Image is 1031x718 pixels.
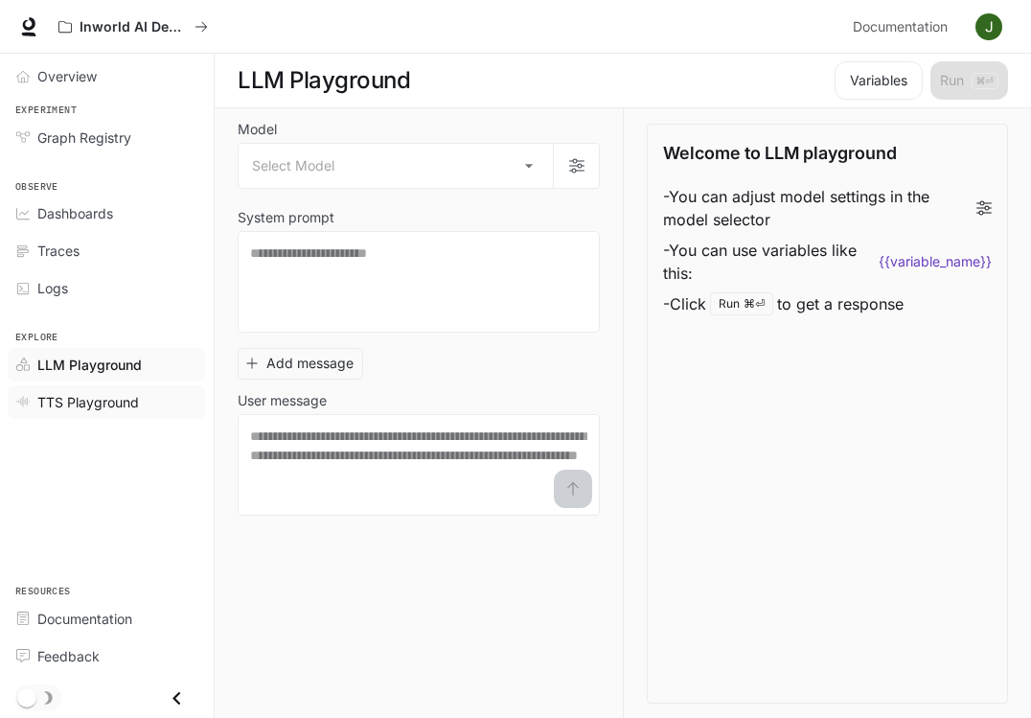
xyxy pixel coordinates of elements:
[853,15,948,39] span: Documentation
[155,679,198,718] button: Close drawer
[238,61,410,100] h1: LLM Playground
[37,66,97,86] span: Overview
[37,278,68,298] span: Logs
[879,252,992,271] code: {{variable_name}}
[663,289,992,319] li: - Click to get a response
[8,348,206,382] a: LLM Playground
[710,292,773,315] div: Run
[37,646,100,666] span: Feedback
[8,121,206,154] a: Graph Registry
[8,197,206,230] a: Dashboards
[238,348,363,380] button: Add message
[845,8,962,46] a: Documentation
[8,271,206,305] a: Logs
[238,123,277,136] p: Model
[663,235,992,289] li: - You can use variables like this:
[8,602,206,636] a: Documentation
[37,609,132,629] span: Documentation
[238,394,327,407] p: User message
[8,639,206,673] a: Feedback
[80,19,187,35] p: Inworld AI Demos
[8,59,206,93] a: Overview
[663,181,992,235] li: - You can adjust model settings in the model selector
[17,686,36,707] span: Dark mode toggle
[8,234,206,267] a: Traces
[37,203,113,223] span: Dashboards
[50,8,217,46] button: All workspaces
[37,241,80,261] span: Traces
[835,61,923,100] button: Variables
[37,355,142,375] span: LLM Playground
[970,8,1008,46] button: User avatar
[239,144,553,188] div: Select Model
[252,156,334,175] span: Select Model
[37,127,131,148] span: Graph Registry
[975,13,1002,40] img: User avatar
[238,211,334,224] p: System prompt
[744,298,765,310] p: ⌘⏎
[663,140,897,166] p: Welcome to LLM playground
[8,385,206,419] a: TTS Playground
[37,392,139,412] span: TTS Playground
